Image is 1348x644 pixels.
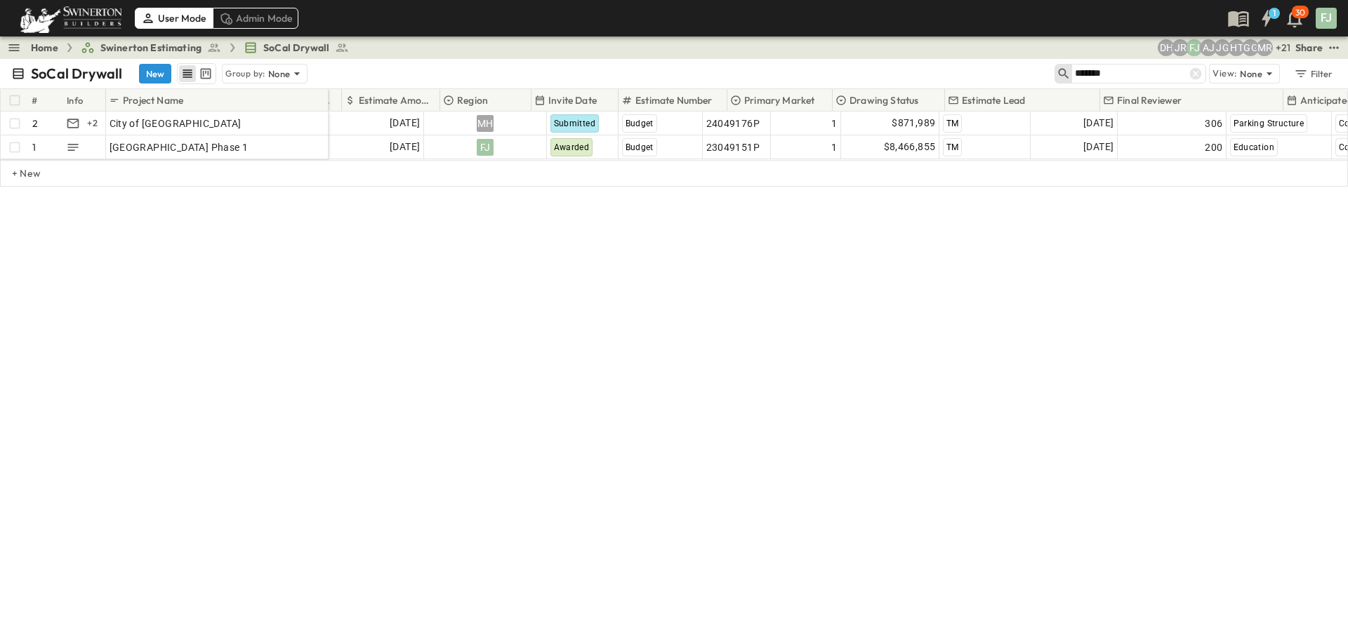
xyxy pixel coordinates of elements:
[946,142,959,152] span: TM
[64,89,106,112] div: Info
[1295,7,1305,18] p: 30
[225,67,265,81] p: Group by:
[626,142,654,152] span: Budget
[32,116,38,130] p: 2
[1172,39,1189,56] div: Joshua Russell (joshua.russell@swinerton.com)
[884,139,936,155] span: $8,466,855
[1205,140,1222,154] span: 200
[31,41,357,55] nav: breadcrumbs
[706,116,760,130] span: 24049176P
[390,139,420,155] span: [DATE]
[1205,116,1222,130] span: 306
[110,116,242,130] span: City of [GEOGRAPHIC_DATA]
[635,93,713,107] p: Estimate Number
[268,67,291,81] p: None
[1212,66,1237,81] p: View:
[946,119,959,128] span: TM
[1253,6,1281,31] button: 1
[84,115,101,132] div: + 2
[1273,8,1276,19] h6: 1
[31,64,122,83] p: SoCal Drywall
[706,140,760,154] span: 23049151P
[831,140,837,154] span: 1
[1200,39,1217,56] div: Anthony Jimenez (anthony.jimenez@swinerton.com)
[244,41,349,55] a: SoCal Drywall
[17,4,125,33] img: 6c363589ada0b36f064d841b69d3a419a338230e66bb0a533688fa5cc3e9e735.png
[359,93,432,107] p: Estimate Amount
[850,93,918,107] p: Drawing Status
[1242,39,1259,56] div: Gerrad Gerber (gerrad.gerber@swinerton.com)
[892,115,935,131] span: $871,989
[1117,93,1182,107] p: Final Reviewer
[548,93,597,107] p: Invite Date
[744,93,814,107] p: Primary Market
[1276,41,1290,55] p: + 21
[1314,6,1338,30] button: FJ
[457,93,488,107] p: Region
[177,63,216,84] div: table view
[554,119,596,128] span: Submitted
[67,81,84,120] div: Info
[1295,41,1323,55] div: Share
[81,41,221,55] a: Swinerton Estimating
[831,116,837,130] span: 1
[1316,8,1337,29] div: FJ
[12,166,20,180] p: + New
[1228,39,1245,56] div: Haaris Tahmas (haaris.tahmas@swinerton.com)
[1256,39,1273,56] div: Meghana Raj (meghana.raj@swinerton.com)
[135,8,213,29] div: User Mode
[626,119,654,128] span: Budget
[100,41,201,55] span: Swinerton Estimating
[32,140,36,154] p: 1
[263,41,329,55] span: SoCal Drywall
[554,142,590,152] span: Awarded
[110,140,249,154] span: [GEOGRAPHIC_DATA] Phase 1
[390,115,420,131] span: [DATE]
[179,65,196,82] button: row view
[477,115,494,132] div: MH
[1234,142,1275,152] span: Education
[1186,39,1203,56] div: Francisco J. Sanchez (frsanchez@swinerton.com)
[31,41,58,55] a: Home
[1083,115,1114,131] span: [DATE]
[1240,67,1262,81] p: None
[477,139,494,156] div: FJ
[197,65,214,82] button: kanban view
[29,89,64,112] div: #
[962,93,1025,107] p: Estimate Lead
[1326,39,1342,56] button: test
[1234,119,1304,128] span: Parking Structure
[1288,64,1337,83] button: Filter
[123,93,183,107] p: Project Name
[1214,39,1231,56] div: Jorge Garcia (jorgarcia@swinerton.com)
[139,64,171,83] button: New
[1293,66,1333,81] div: Filter
[213,8,299,29] div: Admin Mode
[1158,39,1175,56] div: Daryll Hayward (daryll.hayward@swinerton.com)
[32,81,37,120] div: #
[1083,139,1114,155] span: [DATE]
